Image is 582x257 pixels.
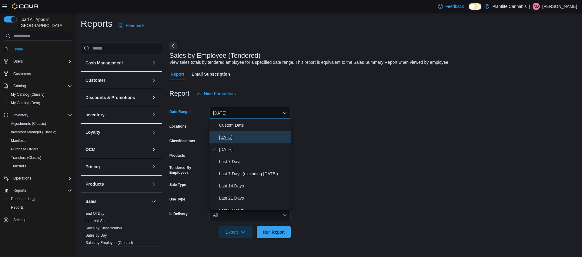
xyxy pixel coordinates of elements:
span: Operations [13,176,31,181]
a: Home [11,46,25,53]
button: Reports [11,187,28,194]
span: Last 21 Days [219,194,288,202]
label: Date Range [169,109,191,114]
span: Settings [13,218,26,222]
a: Itemized Sales [85,219,109,223]
span: Dashboards [11,197,35,201]
a: End Of Day [85,211,104,216]
h3: Pricing [85,164,100,170]
a: Adjustments (Classic) [8,120,48,127]
button: Pricing [150,163,157,170]
button: Products [85,181,149,187]
span: Inventory Manager (Classic) [11,130,56,135]
a: Transfers (Classic) [8,154,44,161]
span: My Catalog (Beta) [8,99,72,107]
span: [DATE] [219,146,288,153]
button: Catalog [1,82,75,90]
span: Customers [11,70,72,77]
span: Catalog [13,84,26,88]
label: Is Delivery [169,211,188,216]
button: Reports [1,186,75,195]
label: Sale Type [169,182,186,187]
button: Run Report [257,226,291,238]
a: Sales by Classification [85,226,122,230]
a: Manifests [8,137,29,144]
label: Tendered By Employees [169,165,207,175]
h3: Inventory [85,112,105,118]
a: Purchase Orders [8,146,41,153]
span: Reports [8,204,72,211]
span: Last 7 Days [219,158,288,165]
h3: Discounts & Promotions [85,94,135,101]
button: Manifests [6,136,75,145]
span: Home [11,45,72,53]
span: Adjustments (Classic) [11,121,46,126]
button: Inventory [150,111,157,118]
span: Inventory [13,113,28,118]
input: Dark Mode [469,3,481,10]
button: Customer [150,77,157,84]
span: Feedback [126,22,144,29]
label: Products [169,153,185,158]
button: Inventory [1,111,75,119]
a: Customers [11,70,33,77]
a: Sales by Day [85,233,107,238]
button: Sales [85,198,149,204]
a: My Catalog (Classic) [8,91,47,98]
span: My Catalog (Classic) [8,91,72,98]
h3: Customer [85,77,105,83]
span: Transfers (Classic) [8,154,72,161]
span: Users [13,59,23,64]
label: Classifications [169,139,195,143]
span: Purchase Orders [11,147,38,152]
button: Users [1,57,75,66]
button: Products [150,180,157,188]
button: My Catalog (Beta) [6,99,75,107]
button: My Catalog (Classic) [6,90,75,99]
button: Inventory [85,112,149,118]
h3: OCM [85,146,95,152]
button: [DATE] [209,107,291,119]
button: Users [11,58,25,65]
span: Manifests [11,138,26,143]
button: Hide Parameters [194,87,238,100]
h3: Cash Management [85,60,123,66]
span: Export [222,226,249,238]
button: Transfers (Classic) [6,153,75,162]
a: Dashboards [6,195,75,203]
h1: Reports [81,18,112,30]
span: Last 30 Days [219,207,288,214]
span: Transfers (Classic) [11,155,41,160]
span: [DATE] [219,134,288,141]
button: Loyalty [150,128,157,136]
span: Users [11,58,72,65]
span: Adjustments (Classic) [8,120,72,127]
button: Operations [11,175,34,182]
span: Run Report [263,229,285,235]
span: Purchase Orders [8,146,72,153]
p: Plantlife Cannabis [492,3,527,10]
span: Load All Apps in [GEOGRAPHIC_DATA] [17,16,72,29]
button: Discounts & Promotions [150,94,157,101]
button: Catalog [11,82,28,90]
span: Sales by Employee (Created) [85,240,133,245]
button: Adjustments (Classic) [6,119,75,128]
a: My Catalog (Beta) [8,99,43,107]
a: Feedback [436,0,466,12]
span: Email Subscription [192,68,230,80]
h3: Report [169,90,189,97]
div: Nick Dickson [533,3,540,10]
span: Operations [11,175,72,182]
span: Home [13,47,23,52]
span: Last 14 Days [219,182,288,190]
span: Hide Parameters [204,91,236,97]
span: Settings [11,216,72,224]
a: Inventory Manager (Classic) [8,128,59,136]
span: Customers [13,71,31,76]
a: Reports [8,204,26,211]
div: View sales totals by tendered employee for a specified date range. This report is equivalent to t... [169,59,450,66]
span: Inventory Manager (Classic) [8,128,72,136]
